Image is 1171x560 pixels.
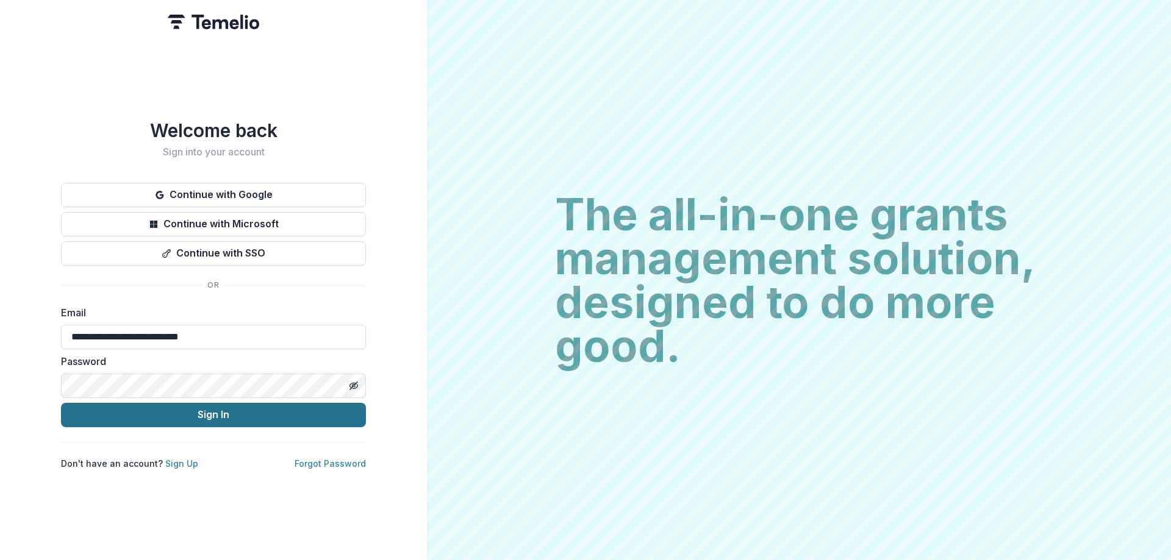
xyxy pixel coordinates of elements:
label: Email [61,305,359,320]
h2: Sign into your account [61,146,366,158]
img: Temelio [168,15,259,29]
h1: Welcome back [61,119,366,141]
button: Continue with SSO [61,241,366,266]
p: Don't have an account? [61,457,198,470]
label: Password [61,354,359,369]
button: Continue with Google [61,183,366,207]
a: Sign Up [165,458,198,469]
a: Forgot Password [295,458,366,469]
button: Continue with Microsoft [61,212,366,236]
button: Toggle password visibility [344,376,363,395]
button: Sign In [61,403,366,427]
